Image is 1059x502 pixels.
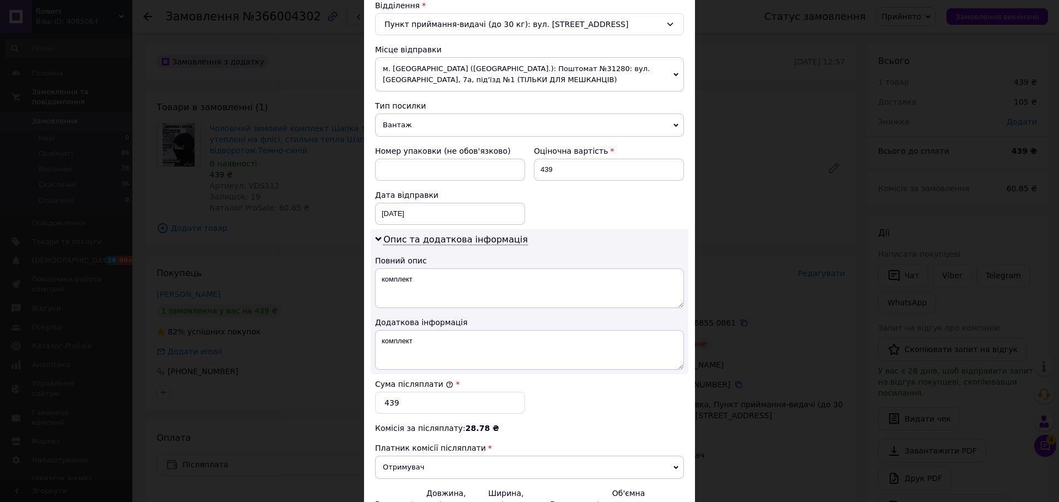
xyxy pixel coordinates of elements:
textarea: комплект [375,330,684,370]
div: Пункт приймання-видачі (до 30 кг): вул. [STREET_ADDRESS] [375,13,684,35]
div: Оціночна вартість [534,145,684,156]
span: Вантаж [375,114,684,137]
span: Опис та додаткова інформація [383,234,528,245]
div: Повний опис [375,255,684,266]
div: Номер упаковки (не обов'язково) [375,145,525,156]
span: Тип посилки [375,101,426,110]
div: Дата відправки [375,190,525,201]
label: Сума післяплати [375,380,453,388]
span: Платник комісії післяплати [375,444,486,452]
div: Комісія за післяплату: [375,423,684,434]
textarea: комплект [375,268,684,308]
span: 28.78 ₴ [466,424,499,433]
div: Додаткова інформація [375,317,684,328]
span: Місце відправки [375,45,442,54]
span: Отримувач [375,456,684,479]
span: м. [GEOGRAPHIC_DATA] ([GEOGRAPHIC_DATA].): Поштомат №31280: вул. [GEOGRAPHIC_DATA], 7а, під'їзд №... [375,57,684,91]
